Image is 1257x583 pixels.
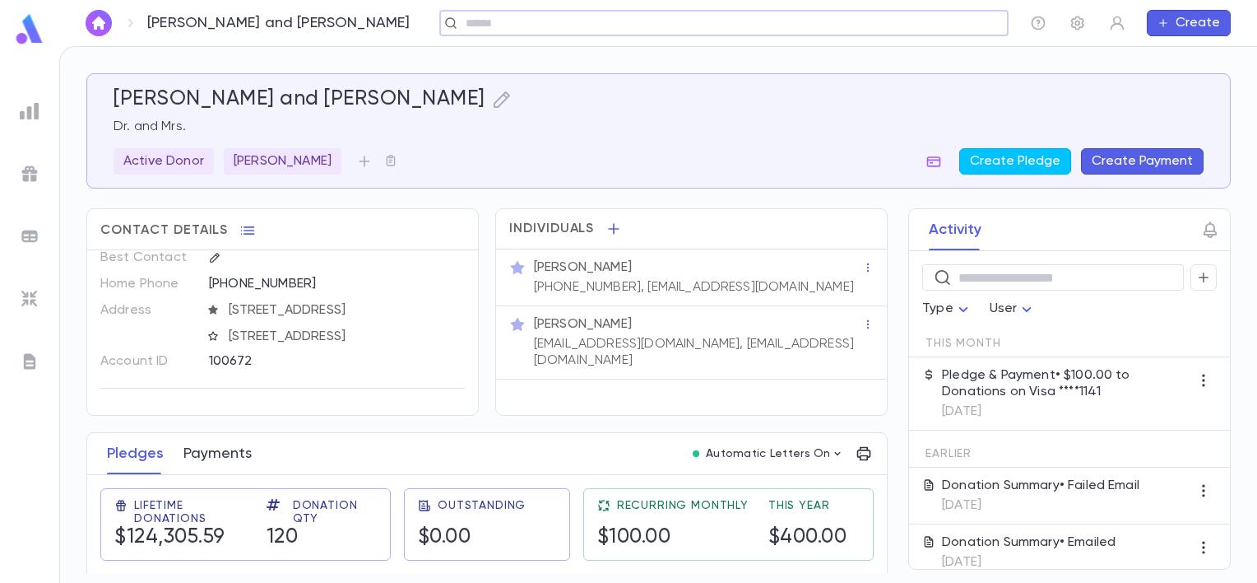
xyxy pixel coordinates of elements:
p: [PERSON_NAME] and [PERSON_NAME] [147,14,410,32]
p: Home Phone [100,271,195,297]
span: This Year [768,499,830,512]
button: Pledges [107,433,164,474]
button: Create [1147,10,1231,36]
span: Donation Qty [293,499,377,525]
h5: $0.00 [418,525,471,550]
h5: $400.00 [768,525,847,550]
p: [DATE] [942,554,1116,571]
h5: [PERSON_NAME] and [PERSON_NAME] [114,87,485,112]
button: Create Pledge [959,148,1071,175]
img: letters_grey.7941b92b52307dd3b8a917253454ce1c.svg [20,352,39,371]
p: [EMAIL_ADDRESS][DOMAIN_NAME], [EMAIL_ADDRESS][DOMAIN_NAME] [534,336,862,369]
span: Type [922,302,953,315]
span: This Month [925,337,1000,350]
p: [PHONE_NUMBER], [EMAIL_ADDRESS][DOMAIN_NAME] [534,279,854,296]
span: Earlier [925,447,972,460]
span: Individuals [509,221,595,237]
span: Recurring Monthly [617,499,749,512]
div: Type [922,293,973,325]
p: Dr. and Mrs. [114,119,1204,135]
button: Activity [929,209,981,250]
p: [PERSON_NAME] [534,259,632,276]
span: Outstanding [438,499,526,512]
h5: 120 [267,525,299,550]
p: Pledge & Payment • $100.00 to Donations on Visa ****1141 [942,367,1190,400]
img: campaigns_grey.99e729a5f7ee94e3726e6486bddda8f1.svg [20,164,39,184]
p: Best Contact [100,245,195,271]
img: reports_grey.c525e4749d1bce6a11f5fe2a8de1b229.svg [20,101,39,121]
img: imports_grey.530a8a0e642e233f2baf0ef88e8c9fcb.svg [20,289,39,309]
span: Lifetime Donations [134,499,247,525]
div: [PHONE_NUMBER] [209,271,465,296]
span: [STREET_ADDRESS] [222,302,466,319]
div: User [990,293,1037,325]
p: [PERSON_NAME] [534,316,632,333]
div: Active Donor [114,148,214,175]
span: User [990,302,1018,315]
p: Donation Summary • Failed Email [942,478,1139,494]
p: [PERSON_NAME] [234,153,332,170]
h5: $124,305.59 [114,525,225,550]
button: Create Payment [1081,148,1204,175]
span: [STREET_ADDRESS] [222,329,466,345]
p: Account ID [100,348,195,375]
div: 100672 [209,348,411,373]
img: batches_grey.339ca447c9d9533ef1741baa751efc33.svg [20,226,39,246]
img: logo [13,13,46,45]
button: Automatic Letters On [686,442,851,465]
img: home_white.a664292cf8c1dea59945f0da9f25487c.svg [89,16,109,30]
h5: $100.00 [597,525,671,550]
p: [DATE] [942,497,1139,514]
p: [DATE] [942,403,1190,420]
p: Address [100,297,195,324]
p: Automatic Letters On [706,447,831,460]
p: Active Donor [123,153,204,170]
span: Contact Details [100,222,228,239]
button: Payments [183,433,252,474]
div: [PERSON_NAME] [224,148,341,175]
p: Donation Summary • Emailed [942,534,1116,551]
